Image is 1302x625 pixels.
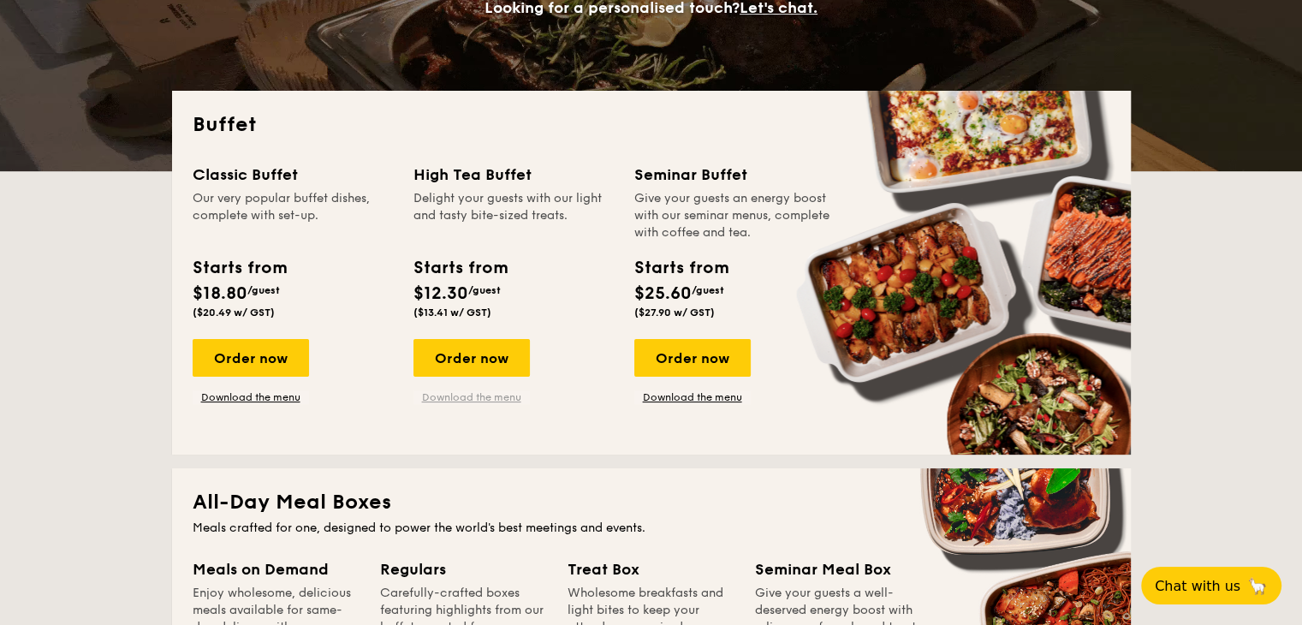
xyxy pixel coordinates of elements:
[1141,567,1281,604] button: Chat with us🦙
[193,190,393,241] div: Our very popular buffet dishes, complete with set-up.
[468,284,501,296] span: /guest
[413,390,530,404] a: Download the menu
[413,339,530,377] div: Order now
[634,255,728,281] div: Starts from
[413,163,614,187] div: High Tea Buffet
[193,520,1110,537] div: Meals crafted for one, designed to power the world's best meetings and events.
[193,339,309,377] div: Order now
[193,255,286,281] div: Starts from
[634,339,751,377] div: Order now
[634,163,835,187] div: Seminar Buffet
[413,307,491,318] span: ($13.41 w/ GST)
[634,307,715,318] span: ($27.90 w/ GST)
[380,557,547,581] div: Regulars
[193,111,1110,139] h2: Buffet
[193,163,393,187] div: Classic Buffet
[1155,578,1240,594] span: Chat with us
[568,557,734,581] div: Treat Box
[193,390,309,404] a: Download the menu
[413,283,468,304] span: $12.30
[193,557,360,581] div: Meals on Demand
[692,284,724,296] span: /guest
[634,283,692,304] span: $25.60
[193,307,275,318] span: ($20.49 w/ GST)
[634,390,751,404] a: Download the menu
[193,489,1110,516] h2: All-Day Meal Boxes
[634,190,835,241] div: Give your guests an energy boost with our seminar menus, complete with coffee and tea.
[413,255,507,281] div: Starts from
[413,190,614,241] div: Delight your guests with our light and tasty bite-sized treats.
[755,557,922,581] div: Seminar Meal Box
[193,283,247,304] span: $18.80
[1247,576,1268,596] span: 🦙
[247,284,280,296] span: /guest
